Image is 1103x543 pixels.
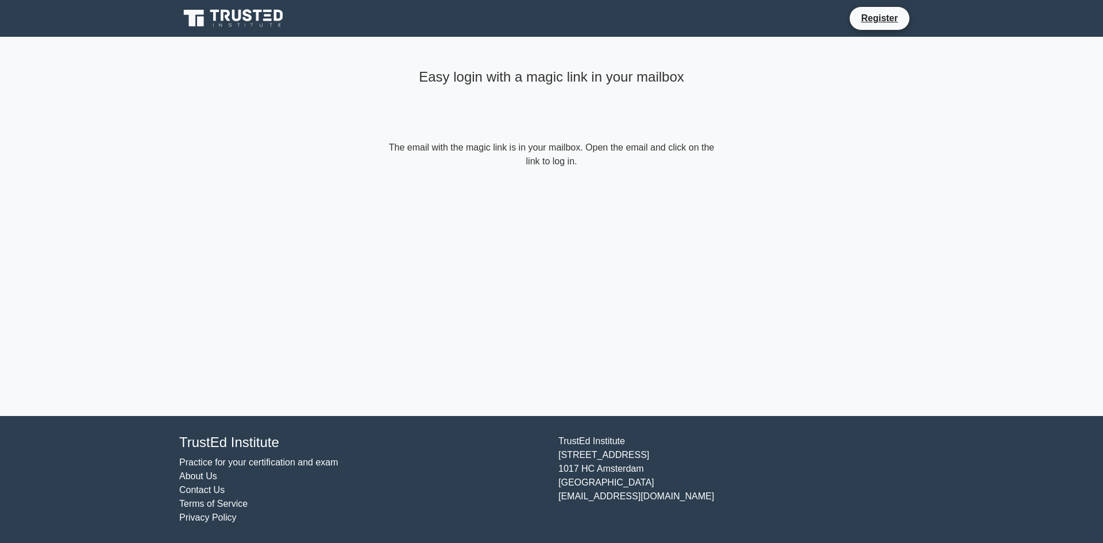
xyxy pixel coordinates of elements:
[179,457,338,467] a: Practice for your certification and exam
[179,499,248,509] a: Terms of Service
[551,434,931,525] div: TrustEd Institute [STREET_ADDRESS] 1017 HC Amsterdam [GEOGRAPHIC_DATA] [EMAIL_ADDRESS][DOMAIN_NAME]
[179,471,217,481] a: About Us
[179,434,545,451] h4: TrustEd Institute
[179,513,237,522] a: Privacy Policy
[386,69,717,86] h4: Easy login with a magic link in your mailbox
[386,141,717,168] form: The email with the magic link is in your mailbox. Open the email and click on the link to log in.
[179,485,225,495] a: Contact Us
[854,11,905,25] a: Register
